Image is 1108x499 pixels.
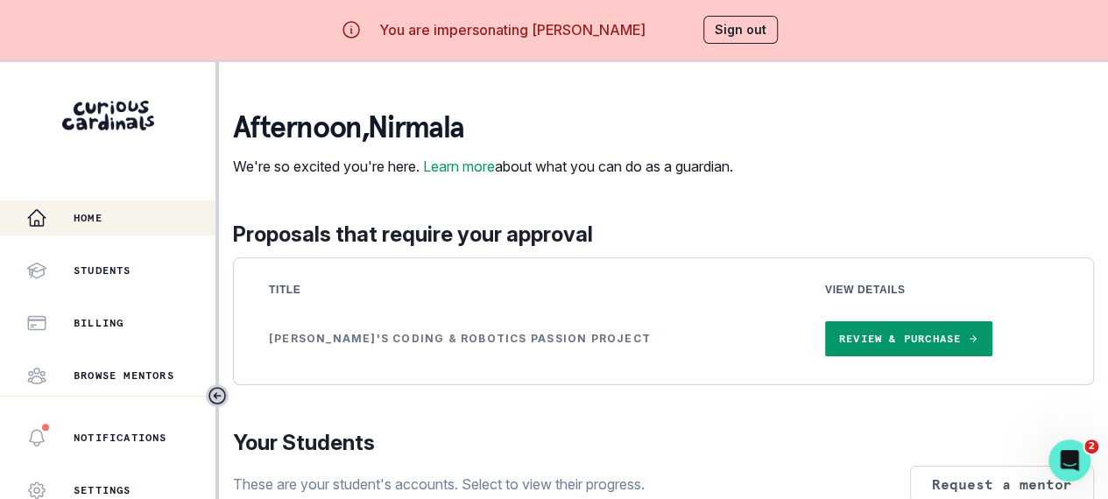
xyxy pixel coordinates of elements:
[233,156,733,177] p: We're so excited you're here. about what you can do as a guardian.
[423,158,495,175] a: Learn more
[74,211,102,225] p: Home
[74,369,174,383] p: Browse Mentors
[74,483,131,497] p: Settings
[248,307,804,370] td: [PERSON_NAME]'s Coding & Robotics Passion Project
[74,264,131,278] p: Students
[206,384,229,407] button: Toggle sidebar
[248,272,804,307] th: Title
[1048,439,1090,481] iframe: Intercom live chat
[1084,439,1098,453] span: 2
[62,101,154,130] img: Curious Cardinals Logo
[379,19,646,40] p: You are impersonating [PERSON_NAME]
[74,316,124,330] p: Billing
[74,431,167,445] p: Notifications
[804,272,1079,307] th: View Details
[703,16,778,44] button: Sign out
[825,321,992,356] a: Review & Purchase
[233,427,1094,459] p: Your Students
[233,219,1094,250] p: Proposals that require your approval
[233,474,645,495] p: These are your student's accounts. Select to view their progress.
[233,110,733,145] p: afternoon , Nirmala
